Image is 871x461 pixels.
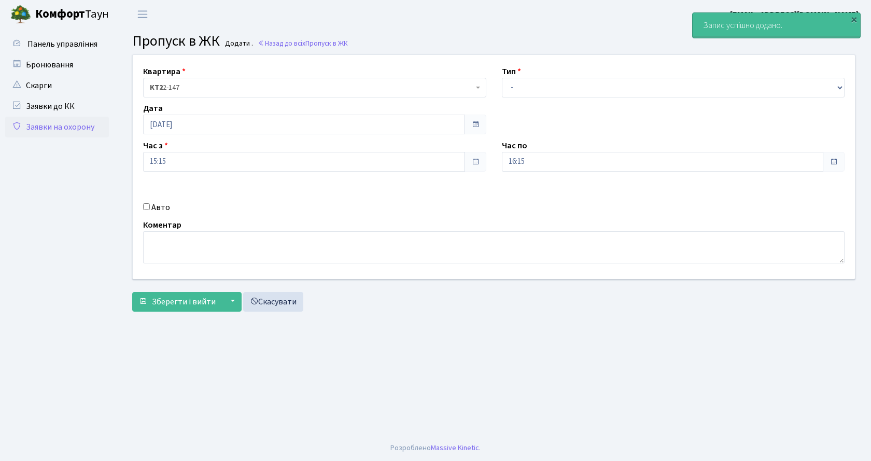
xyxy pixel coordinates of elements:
a: Заявки на охорону [5,117,109,137]
a: Панель управління [5,34,109,54]
label: Коментар [143,219,181,231]
a: Бронювання [5,54,109,75]
a: Massive Kinetic [431,442,479,453]
span: Пропуск в ЖК [132,31,220,51]
button: Зберегти і вийти [132,292,222,312]
label: Час по [502,139,527,152]
label: Квартира [143,65,186,78]
span: Пропуск в ЖК [305,38,348,48]
a: Назад до всіхПропуск в ЖК [258,38,348,48]
small: Додати . [223,39,253,48]
label: Час з [143,139,168,152]
b: Комфорт [35,6,85,22]
a: Скасувати [243,292,303,312]
label: Дата [143,102,163,115]
a: [EMAIL_ADDRESS][DOMAIN_NAME] [730,8,859,21]
button: Переключити навігацію [130,6,156,23]
b: КТ2 [150,82,163,93]
a: Скарги [5,75,109,96]
div: Запис успішно додано. [693,13,860,38]
div: Розроблено . [390,442,481,454]
label: Авто [151,201,170,214]
a: Заявки до КК [5,96,109,117]
div: × [849,14,859,24]
span: <b>КТ2</b>&nbsp;&nbsp;&nbsp;2-147 [143,78,486,97]
img: logo.png [10,4,31,25]
span: Зберегти і вийти [152,296,216,308]
span: Панель управління [27,38,97,50]
b: [EMAIL_ADDRESS][DOMAIN_NAME] [730,9,859,20]
label: Тип [502,65,521,78]
span: <b>КТ2</b>&nbsp;&nbsp;&nbsp;2-147 [150,82,473,93]
span: Таун [35,6,109,23]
